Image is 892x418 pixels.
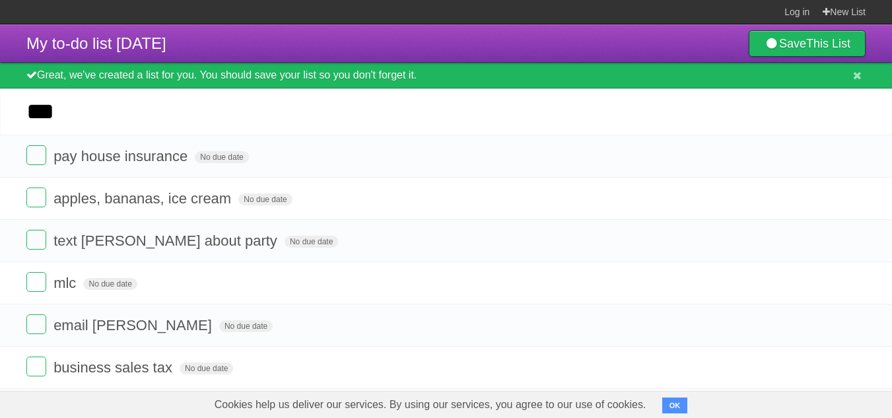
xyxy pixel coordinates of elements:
[26,145,46,165] label: Done
[749,30,866,57] a: SaveThis List
[26,34,166,52] span: My to-do list [DATE]
[53,275,79,291] span: mlc
[53,359,176,376] span: business sales tax
[53,190,234,207] span: apples, bananas, ice cream
[26,188,46,207] label: Done
[806,37,850,50] b: This List
[26,357,46,376] label: Done
[26,272,46,292] label: Done
[238,193,292,205] span: No due date
[201,392,660,418] span: Cookies help us deliver our services. By using our services, you agree to our use of cookies.
[26,230,46,250] label: Done
[26,314,46,334] label: Done
[219,320,273,332] span: No due date
[53,317,215,333] span: email [PERSON_NAME]
[285,236,338,248] span: No due date
[180,363,233,374] span: No due date
[662,398,688,413] button: OK
[195,151,248,163] span: No due date
[83,278,137,290] span: No due date
[53,232,281,249] span: text [PERSON_NAME] about party
[53,148,191,164] span: pay house insurance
